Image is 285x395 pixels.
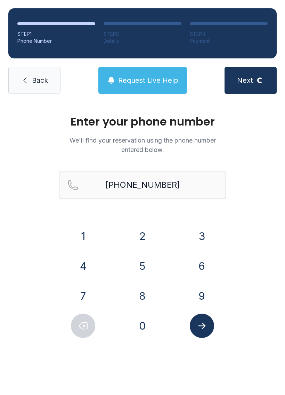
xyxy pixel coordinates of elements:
[59,116,226,127] h1: Enter your phone number
[190,254,214,278] button: 6
[130,314,155,338] button: 0
[59,136,226,154] p: We'll find your reservation using the phone number entered below.
[71,314,95,338] button: Delete number
[118,75,178,85] span: Request Live Help
[190,314,214,338] button: Submit lookup form
[130,254,155,278] button: 5
[104,31,181,38] div: STEP 2
[71,254,95,278] button: 4
[190,31,268,38] div: STEP 3
[130,284,155,308] button: 8
[237,75,253,85] span: Next
[71,284,95,308] button: 7
[59,171,226,199] input: Reservation phone number
[32,75,48,85] span: Back
[130,224,155,248] button: 2
[190,38,268,45] div: Payment
[17,31,95,38] div: STEP 1
[17,38,95,45] div: Phone Number
[190,284,214,308] button: 9
[190,224,214,248] button: 3
[104,38,181,45] div: Details
[71,224,95,248] button: 1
